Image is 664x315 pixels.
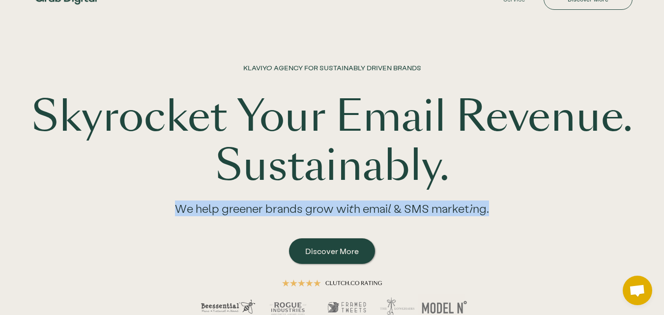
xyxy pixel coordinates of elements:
[623,276,652,305] a: Open chat
[243,63,421,92] h1: KLAVIYO AGENCY FOR SUSTAINABLY DRIVEN BRANDS
[155,191,509,233] div: We help greener brands grow with email & SMS marketing.
[289,238,375,264] a: Discover More
[28,92,636,191] h1: Skyrocket Your Email Revenue. Sustainably.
